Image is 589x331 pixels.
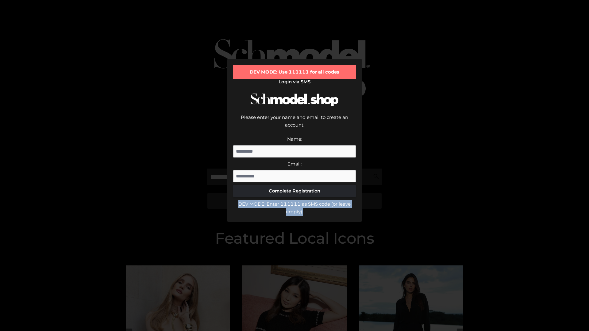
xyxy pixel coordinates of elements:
label: Name: [287,136,302,142]
div: DEV MODE: Enter 111111 as SMS code (or leave empty). [233,200,356,216]
h2: Login via SMS [233,79,356,85]
label: Email: [287,161,302,167]
button: Complete Registration [233,185,356,197]
div: DEV MODE: Use 111111 for all codes [233,65,356,79]
div: Please enter your name and email to create an account. [233,113,356,135]
img: Schmodel Logo [248,88,341,112]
